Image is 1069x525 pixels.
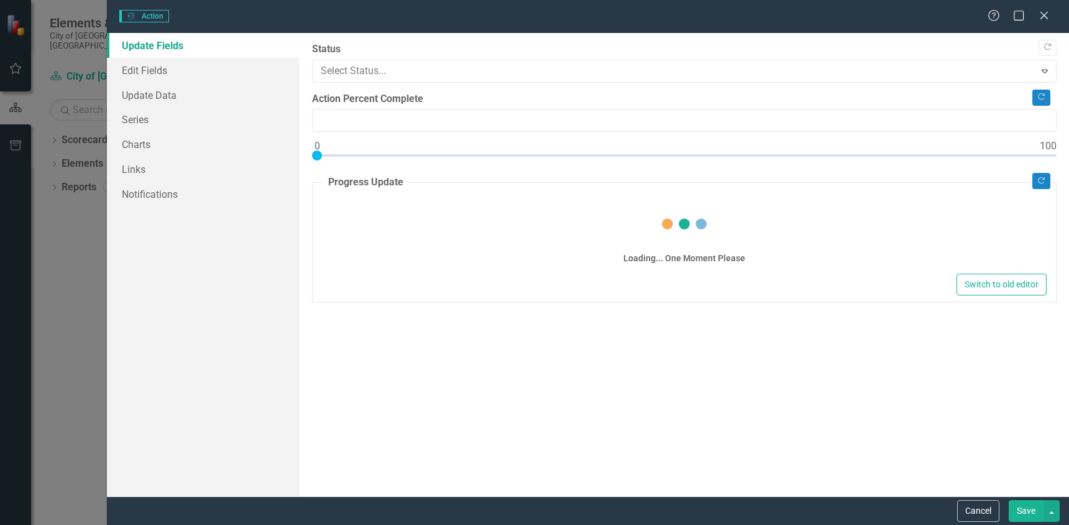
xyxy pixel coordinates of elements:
[1009,500,1044,522] button: Save
[312,92,1057,106] label: Action Percent Complete
[107,107,300,132] a: Series
[322,175,410,190] legend: Progress Update
[957,500,999,522] button: Cancel
[107,33,300,58] a: Update Fields
[623,252,745,264] div: Loading... One Moment Please
[107,182,300,207] a: Notifications
[107,83,300,108] a: Update Data
[107,58,300,83] a: Edit Fields
[957,274,1047,295] button: Switch to old editor
[312,42,1057,57] label: Status
[119,10,169,22] span: Action
[107,132,300,157] a: Charts
[107,157,300,182] a: Links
